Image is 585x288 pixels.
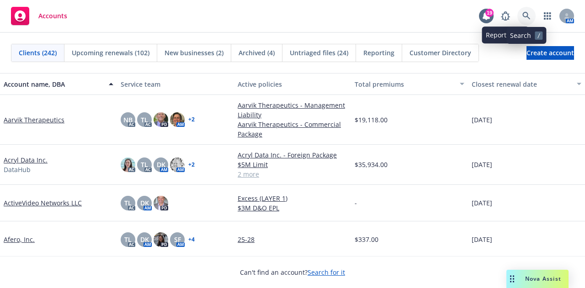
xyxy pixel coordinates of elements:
[238,160,347,169] a: $5M Limit
[4,155,48,165] a: Acryl Data Inc.
[517,7,536,25] a: Search
[363,48,394,58] span: Reporting
[355,198,357,208] span: -
[238,79,347,89] div: Active policies
[238,169,347,179] a: 2 more
[238,235,347,244] a: 25-28
[234,73,351,95] button: Active policies
[141,160,148,169] span: TL
[123,115,133,125] span: NB
[157,160,165,169] span: DK
[472,115,492,125] span: [DATE]
[355,115,388,125] span: $19,118.00
[472,160,492,169] span: [DATE]
[496,7,515,25] a: Report a Bug
[140,235,149,244] span: DK
[355,160,388,169] span: $35,934.00
[188,117,195,122] a: + 2
[170,157,185,172] img: photo
[485,9,494,17] div: 19
[409,48,471,58] span: Customer Directory
[240,267,345,277] span: Can't find an account?
[154,232,168,247] img: photo
[4,165,31,174] span: DataHub
[188,162,195,168] a: + 2
[238,120,347,139] a: Aarvik Therapeutics - Commercial Package
[355,235,378,244] span: $337.00
[19,48,57,58] span: Clients (242)
[188,237,195,242] a: + 4
[472,235,492,244] span: [DATE]
[238,194,347,203] a: Excess (LAYER 1)
[472,198,492,208] span: [DATE]
[170,112,185,127] img: photo
[506,270,518,288] div: Drag to move
[526,46,574,60] a: Create account
[141,115,148,125] span: TL
[124,198,132,208] span: TL
[38,12,67,20] span: Accounts
[238,100,347,120] a: Aarvik Therapeutics - Management Liability
[290,48,348,58] span: Untriaged files (24)
[351,73,468,95] button: Total premiums
[124,235,132,244] span: TL
[472,79,571,89] div: Closest renewal date
[526,44,574,62] span: Create account
[308,268,345,277] a: Search for it
[525,275,561,283] span: Nova Assist
[4,235,35,244] a: Afero, Inc.
[506,270,569,288] button: Nova Assist
[355,79,454,89] div: Total premiums
[154,196,168,210] img: photo
[140,198,149,208] span: DK
[4,198,82,208] a: ActiveVideo Networks LLC
[165,48,223,58] span: New businesses (2)
[239,48,275,58] span: Archived (4)
[4,79,103,89] div: Account name, DBA
[154,112,168,127] img: photo
[238,203,347,213] a: $3M D&O EPL
[238,150,347,160] a: Acryl Data Inc. - Foreign Package
[121,157,135,172] img: photo
[468,73,585,95] button: Closest renewal date
[72,48,149,58] span: Upcoming renewals (102)
[117,73,234,95] button: Service team
[7,3,71,29] a: Accounts
[4,115,64,125] a: Aarvik Therapeutics
[538,7,557,25] a: Switch app
[121,79,230,89] div: Service team
[174,235,181,244] span: SF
